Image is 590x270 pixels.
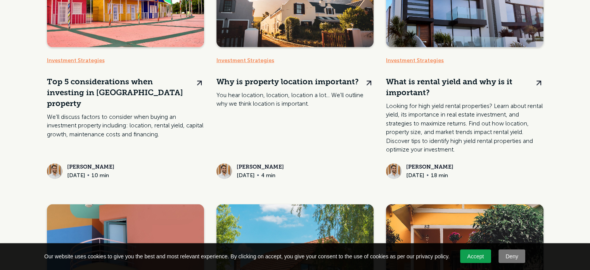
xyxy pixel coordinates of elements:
a: Accept [460,249,491,263]
span: Our website uses cookies to give you the best and most relevant experience. By clicking on accept... [44,253,450,260]
a: Investment Strategies [216,57,367,64]
a: Investment Strategies [386,57,537,64]
a: Deny [498,249,526,263]
a: Investment Strategies [47,57,198,64]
